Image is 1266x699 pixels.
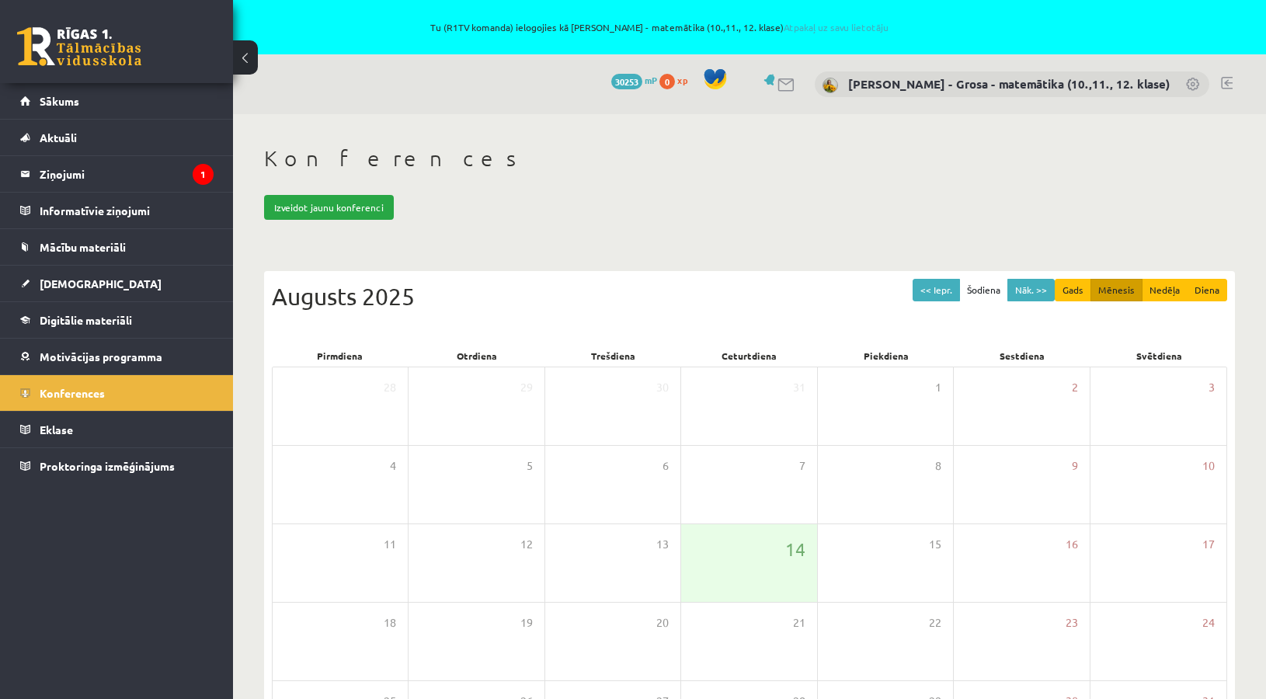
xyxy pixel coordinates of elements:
span: 21 [793,614,805,631]
a: Rīgas 1. Tālmācības vidusskola [17,27,141,66]
span: 17 [1202,536,1215,553]
span: 16 [1066,536,1078,553]
span: 12 [520,536,533,553]
span: Sākums [40,94,79,108]
a: Proktoringa izmēģinājums [20,448,214,484]
span: 23 [1066,614,1078,631]
span: Eklase [40,423,73,436]
span: Mācību materiāli [40,240,126,254]
span: 8 [935,457,941,475]
span: Konferences [40,386,105,400]
span: Aktuāli [40,130,77,144]
span: 9 [1072,457,1078,475]
a: Motivācijas programma [20,339,214,374]
span: 31 [793,379,805,396]
button: Nāk. >> [1007,279,1055,301]
a: Aktuāli [20,120,214,155]
div: Pirmdiena [272,345,409,367]
div: Ceturtdiena [681,345,818,367]
div: Piekdiena [818,345,955,367]
span: 1 [935,379,941,396]
a: Digitālie materiāli [20,302,214,338]
span: 30 [656,379,669,396]
span: 7 [799,457,805,475]
a: [PERSON_NAME] - Grosa - matemātika (10.,11., 12. klase) [848,76,1170,92]
span: 29 [520,379,533,396]
span: 19 [520,614,533,631]
span: 30253 [611,74,642,89]
a: Sākums [20,83,214,119]
span: 10 [1202,457,1215,475]
span: 24 [1202,614,1215,631]
span: 28 [384,379,396,396]
a: Atpakaļ uz savu lietotāju [784,21,889,33]
a: Izveidot jaunu konferenci [264,195,394,220]
span: 5 [527,457,533,475]
a: Konferences [20,375,214,411]
a: 30253 mP [611,74,657,86]
span: 3 [1209,379,1215,396]
span: Motivācijas programma [40,349,162,363]
div: Augusts 2025 [272,279,1227,314]
span: 14 [785,536,805,562]
span: 18 [384,614,396,631]
button: Mēnesis [1090,279,1143,301]
span: mP [645,74,657,86]
span: 20 [656,614,669,631]
i: 1 [193,164,214,185]
span: 6 [663,457,669,475]
span: 4 [390,457,396,475]
span: 0 [659,74,675,89]
button: << Iepr. [913,279,960,301]
div: Svētdiena [1090,345,1227,367]
span: 11 [384,536,396,553]
a: Informatīvie ziņojumi [20,193,214,228]
a: Eklase [20,412,214,447]
legend: Ziņojumi [40,156,214,192]
button: Diena [1187,279,1227,301]
span: 13 [656,536,669,553]
img: Laima Tukāne - Grosa - matemātika (10.,11., 12. klase) [823,78,838,93]
span: Proktoringa izmēģinājums [40,459,175,473]
legend: Informatīvie ziņojumi [40,193,214,228]
span: Tu (R1TV komanda) ielogojies kā [PERSON_NAME] - matemātika (10.,11., 12. klase) [179,23,1139,32]
button: Nedēļa [1142,279,1188,301]
span: [DEMOGRAPHIC_DATA] [40,276,162,290]
div: Otrdiena [409,345,545,367]
a: [DEMOGRAPHIC_DATA] [20,266,214,301]
div: Sestdiena [955,345,1091,367]
button: Gads [1055,279,1091,301]
a: Ziņojumi1 [20,156,214,192]
span: Digitālie materiāli [40,313,132,327]
button: Šodiena [959,279,1008,301]
span: 22 [929,614,941,631]
span: 2 [1072,379,1078,396]
a: Mācību materiāli [20,229,214,265]
div: Trešdiena [544,345,681,367]
h1: Konferences [264,145,1235,172]
a: 0 xp [659,74,695,86]
span: xp [677,74,687,86]
span: 15 [929,536,941,553]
